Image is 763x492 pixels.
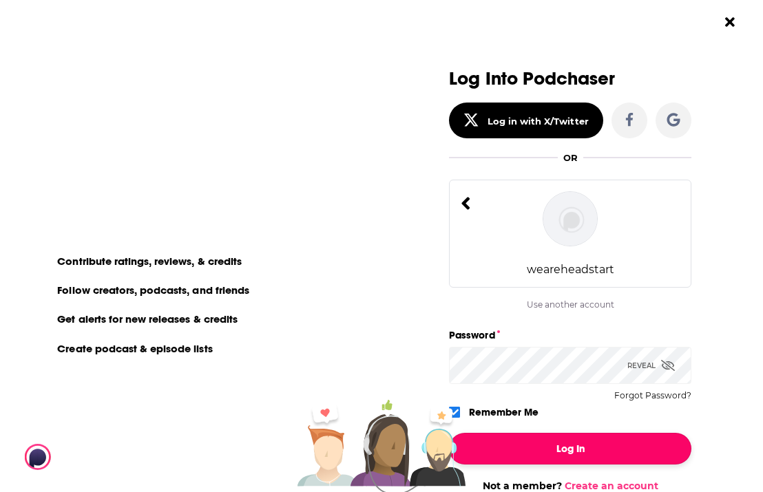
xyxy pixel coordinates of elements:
[49,252,251,270] li: Contribute ratings, reviews, & credits
[488,116,589,127] div: Log in with X/Twitter
[469,403,539,421] label: Remember Me
[49,310,247,328] li: Get alerts for new releases & credits
[543,191,598,246] img: weareheadstart
[614,391,691,400] button: Forgot Password?
[25,444,146,470] a: Podchaser - Follow, Share and Rate Podcasts
[717,9,743,35] button: Close Button
[449,480,691,492] div: Not a member?
[449,299,691,310] div: Use another account
[49,228,324,241] li: On Podchaser you can:
[627,347,675,384] div: Reveal
[449,103,603,138] button: Log in with X/Twitter
[25,444,157,470] img: Podchaser - Follow, Share and Rate Podcasts
[565,480,658,492] a: Create an account
[49,339,222,357] li: Create podcast & episode lists
[449,69,691,89] h3: Log Into Podchaser
[449,326,691,344] label: Password
[449,433,691,464] button: Log In
[116,72,251,92] a: create an account
[49,281,259,299] li: Follow creators, podcasts, and friends
[563,152,578,163] div: OR
[527,263,614,276] div: weareheadstart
